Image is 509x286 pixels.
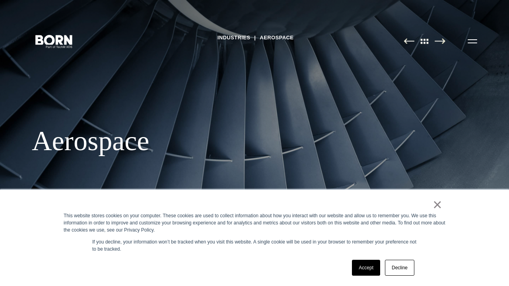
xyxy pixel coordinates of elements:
[385,260,414,276] a: Decline
[433,201,442,208] a: ×
[352,260,380,276] a: Accept
[64,212,445,234] div: This website stores cookies on your computer. These cookies are used to collect information about...
[404,38,414,44] img: Previous Page
[435,38,445,44] img: Next Page
[463,33,482,49] button: Open
[32,125,477,157] div: Aerospace
[416,38,433,44] img: All Pages
[260,32,293,44] a: Aerospace
[92,238,417,253] p: If you decline, your information won’t be tracked when you visit this website. A single cookie wi...
[218,32,251,44] a: Industries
